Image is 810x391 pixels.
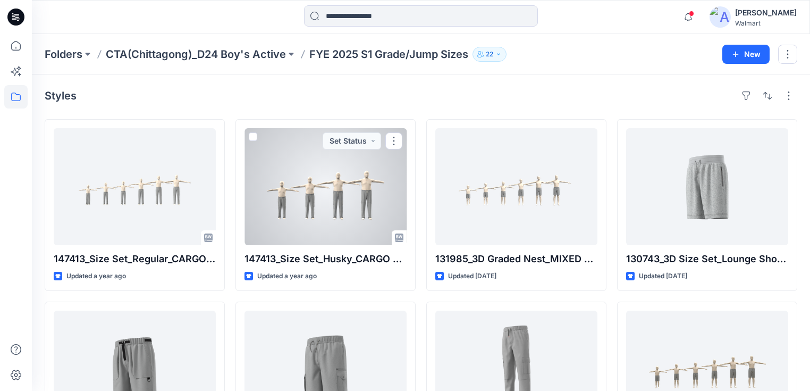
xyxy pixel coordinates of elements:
[435,128,597,245] a: 131985_3D Graded Nest_MIXED MEDIA SHORT(Regular+Husky)
[448,271,496,282] p: Updated [DATE]
[54,128,216,245] a: 147413_Size Set_Regular_CARGO PANT
[54,252,216,267] p: 147413_Size Set_Regular_CARGO PANT
[66,271,126,282] p: Updated a year ago
[486,48,493,60] p: 22
[626,128,788,245] a: 130743_3D Size Set_Lounge Short (Regular+Husky)
[735,6,797,19] div: [PERSON_NAME]
[244,128,407,245] a: 147413_Size Set_Husky_CARGO PANT
[735,19,797,27] div: Walmart
[106,47,286,62] a: CTA(Chittagong)_D24 Boy's Active
[722,45,770,64] button: New
[244,252,407,267] p: 147413_Size Set_Husky_CARGO PANT
[626,252,788,267] p: 130743_3D Size Set_Lounge Short (Regular+Husky)
[257,271,317,282] p: Updated a year ago
[45,89,77,102] h4: Styles
[45,47,82,62] a: Folders
[639,271,687,282] p: Updated [DATE]
[435,252,597,267] p: 131985_3D Graded Nest_MIXED MEDIA SHORT(Regular+Husky)
[710,6,731,28] img: avatar
[473,47,507,62] button: 22
[309,47,468,62] p: FYE 2025 S1 Grade/Jump Sizes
